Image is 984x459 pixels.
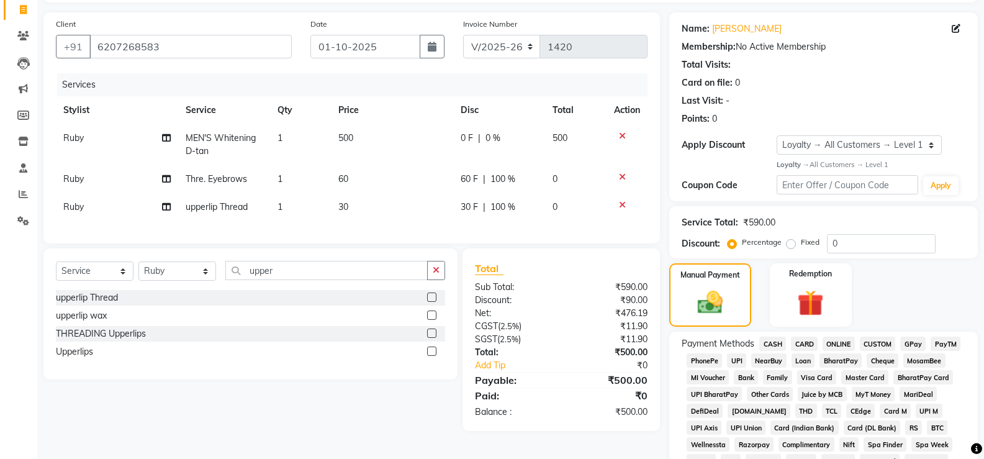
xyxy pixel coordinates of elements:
[483,173,485,186] span: |
[475,262,503,275] span: Total
[819,353,862,368] span: BharatPay
[461,201,478,214] span: 30 F
[682,40,965,53] div: No Active Membership
[500,334,518,344] span: 2.5%
[839,437,859,452] span: Nift
[466,294,561,307] div: Discount:
[687,353,722,368] span: PhonePe
[466,373,561,388] div: Payable:
[728,404,790,418] span: [DOMAIN_NAME]
[903,353,946,368] span: MosamBee
[278,132,282,143] span: 1
[461,173,478,186] span: 60 F
[561,294,657,307] div: ₹90.00
[56,96,178,124] th: Stylist
[475,320,498,332] span: CGST
[682,58,731,71] div: Total Visits:
[331,96,453,124] th: Price
[561,281,657,294] div: ₹590.00
[734,370,758,384] span: Bank
[798,387,847,401] span: Juice by MCB
[923,176,959,195] button: Apply
[89,35,292,58] input: Search by Name/Mobile/Email/Code
[553,132,567,143] span: 500
[726,94,729,107] div: -
[900,337,926,351] span: GPay
[867,353,898,368] span: Cheque
[475,334,497,345] span: SGST
[338,132,353,143] span: 500
[777,175,918,194] input: Enter Offer / Coupon Code
[178,96,270,124] th: Service
[561,333,657,346] div: ₹11.90
[466,333,561,346] div: ( )
[900,387,937,401] span: MariDeal
[852,387,895,401] span: MyT Money
[893,370,953,384] span: BharatPay Card
[63,201,84,212] span: Ruby
[797,370,837,384] span: Visa Card
[63,173,84,184] span: Ruby
[278,201,282,212] span: 1
[763,370,792,384] span: Family
[466,346,561,359] div: Total:
[490,201,515,214] span: 100 %
[687,420,721,435] span: UPI Axis
[561,406,657,419] div: ₹500.00
[561,346,657,359] div: ₹500.00
[844,420,901,435] span: Card (DL Bank)
[727,353,746,368] span: UPI
[56,345,93,358] div: Upperlips
[461,132,473,145] span: 0 F
[466,307,561,320] div: Net:
[466,388,561,403] div: Paid:
[801,237,819,248] label: Fixed
[791,337,818,351] span: CARD
[682,216,738,229] div: Service Total:
[553,201,557,212] span: 0
[682,112,710,125] div: Points:
[682,237,720,250] div: Discount:
[735,76,740,89] div: 0
[931,337,960,351] span: PayTM
[682,76,733,89] div: Card on file:
[864,437,906,452] span: Spa Finder
[682,22,710,35] div: Name:
[690,288,731,317] img: _cash.svg
[561,320,657,333] div: ₹11.90
[734,437,774,452] span: Razorpay
[225,261,428,280] input: Search or Scan
[687,437,729,452] span: Wellnessta
[56,19,76,30] label: Client
[338,201,348,212] span: 30
[186,132,256,157] span: MEN'S Whitening D-tan
[466,406,561,419] div: Balance :
[795,404,817,418] span: THD
[792,353,815,368] span: Loan
[905,420,922,435] span: RS
[789,287,832,320] img: _gift.svg
[743,216,775,229] div: ₹590.00
[478,132,481,145] span: |
[712,112,717,125] div: 0
[846,404,875,418] span: CEdge
[56,327,146,340] div: THREADING Upperlips
[56,309,107,322] div: upperlip wax
[777,160,965,170] div: All Customers → Level 1
[880,404,911,418] span: Card M
[186,173,247,184] span: Thre. Eyebrows
[553,173,557,184] span: 0
[57,73,657,96] div: Services
[561,307,657,320] div: ₹476.19
[680,270,740,281] label: Manual Payment
[682,179,776,192] div: Coupon Code
[310,19,327,30] label: Date
[278,173,282,184] span: 1
[911,437,952,452] span: Spa Week
[841,370,888,384] span: Master Card
[712,22,782,35] a: [PERSON_NAME]
[270,96,332,124] th: Qty
[687,404,723,418] span: DefiDeal
[742,237,782,248] label: Percentage
[463,19,517,30] label: Invoice Number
